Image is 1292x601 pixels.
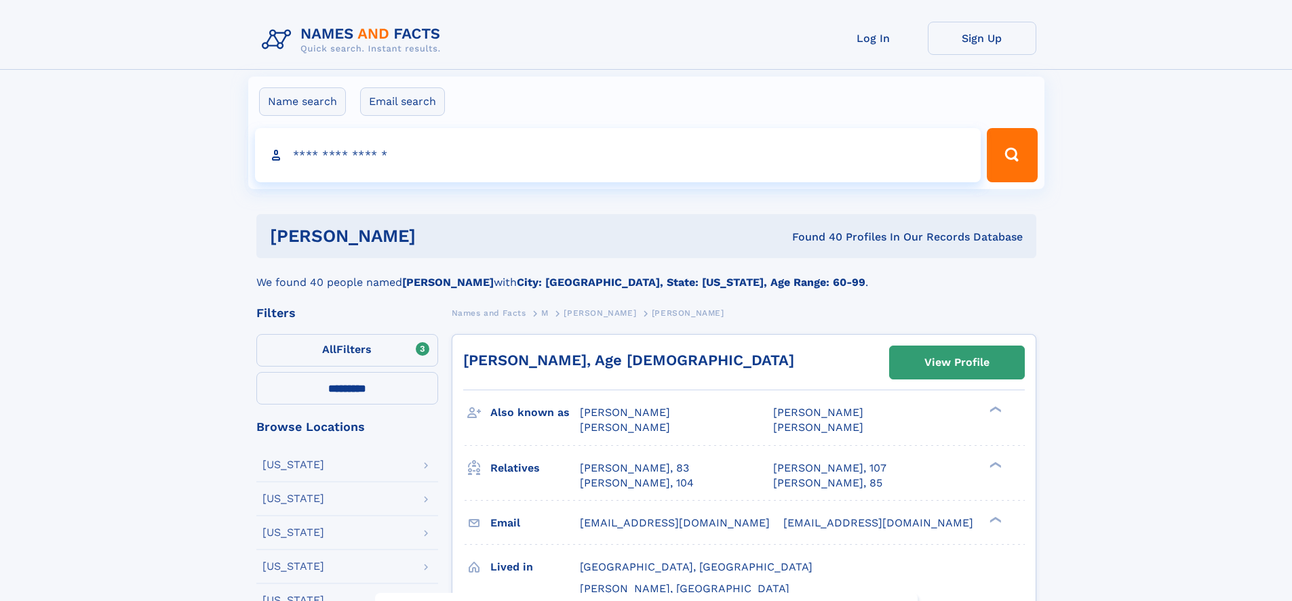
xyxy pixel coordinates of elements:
[580,516,770,529] span: [EMAIL_ADDRESS][DOMAIN_NAME]
[490,401,580,424] h3: Also known as
[773,476,882,491] a: [PERSON_NAME], 85
[987,128,1037,182] button: Search Button
[652,308,724,318] span: [PERSON_NAME]
[262,459,324,470] div: [US_STATE]
[580,421,670,434] span: [PERSON_NAME]
[986,515,1002,524] div: ❯
[580,476,694,491] a: [PERSON_NAME], 104
[819,22,928,55] a: Log In
[255,128,981,182] input: search input
[262,527,324,538] div: [US_STATE]
[256,307,438,319] div: Filters
[262,561,324,572] div: [US_STATE]
[783,516,973,529] span: [EMAIL_ADDRESS][DOMAIN_NAME]
[773,421,863,434] span: [PERSON_NAME]
[986,460,1002,469] div: ❯
[259,87,346,116] label: Name search
[452,304,526,321] a: Names and Facts
[490,457,580,480] h3: Relatives
[490,556,580,579] h3: Lived in
[924,347,990,378] div: View Profile
[541,308,549,318] span: M
[256,334,438,367] label: Filters
[580,461,689,476] a: [PERSON_NAME], 83
[256,258,1036,291] div: We found 40 people named with .
[262,493,324,504] div: [US_STATE]
[322,343,336,356] span: All
[564,304,636,321] a: [PERSON_NAME]
[256,421,438,433] div: Browse Locations
[360,87,445,116] label: Email search
[463,352,794,369] a: [PERSON_NAME], Age [DEMOGRAPHIC_DATA]
[402,276,494,289] b: [PERSON_NAME]
[541,304,549,321] a: M
[580,582,789,595] span: [PERSON_NAME], [GEOGRAPHIC_DATA]
[773,461,886,476] a: [PERSON_NAME], 107
[256,22,452,58] img: Logo Names and Facts
[517,276,865,289] b: City: [GEOGRAPHIC_DATA], State: [US_STATE], Age Range: 60-99
[270,228,604,245] h1: [PERSON_NAME]
[986,405,1002,414] div: ❯
[928,22,1036,55] a: Sign Up
[890,346,1024,379] a: View Profile
[564,308,636,318] span: [PERSON_NAME]
[604,230,1023,245] div: Found 40 Profiles In Our Records Database
[580,560,813,573] span: [GEOGRAPHIC_DATA], [GEOGRAPHIC_DATA]
[490,512,580,535] h3: Email
[580,406,670,419] span: [PERSON_NAME]
[773,406,863,419] span: [PERSON_NAME]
